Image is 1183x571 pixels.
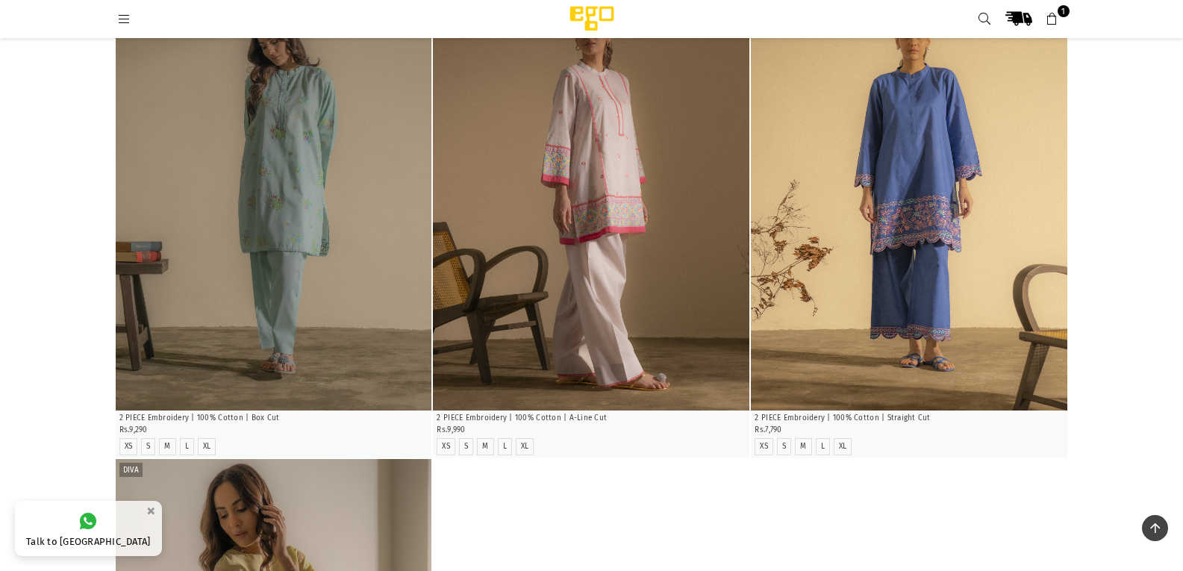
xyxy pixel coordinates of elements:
button: × [142,499,160,523]
a: Search [972,5,999,32]
label: L [185,442,189,452]
span: 1 [1058,5,1070,17]
label: Diva [119,463,143,477]
label: XL [203,442,211,452]
label: M [482,442,488,452]
label: XS [442,442,450,452]
p: 2 PIECE Embroidery | 100% Cotton | Straight Cut [755,413,1064,424]
label: XS [760,442,768,452]
label: XS [125,442,133,452]
label: S [464,442,468,452]
span: Rs.7,790 [755,425,781,434]
p: 2 PIECE Embroidery | 100% Cotton | Box Cut [119,413,428,424]
label: XL [521,442,529,452]
label: L [503,442,507,452]
label: M [800,442,806,452]
a: 1 [1039,5,1066,32]
label: S [146,442,150,452]
label: XL [839,442,847,452]
span: Rs.9,990 [437,425,465,434]
label: L [821,442,825,452]
a: Talk to [GEOGRAPHIC_DATA] [15,501,162,556]
label: M [164,442,170,452]
img: Ego [528,4,655,34]
span: Rs.9,290 [119,425,148,434]
p: 2 PIECE Embroidery | 100% Cotton | A-Line Cut [437,413,746,424]
a: Menu [111,13,138,24]
label: S [782,442,786,452]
